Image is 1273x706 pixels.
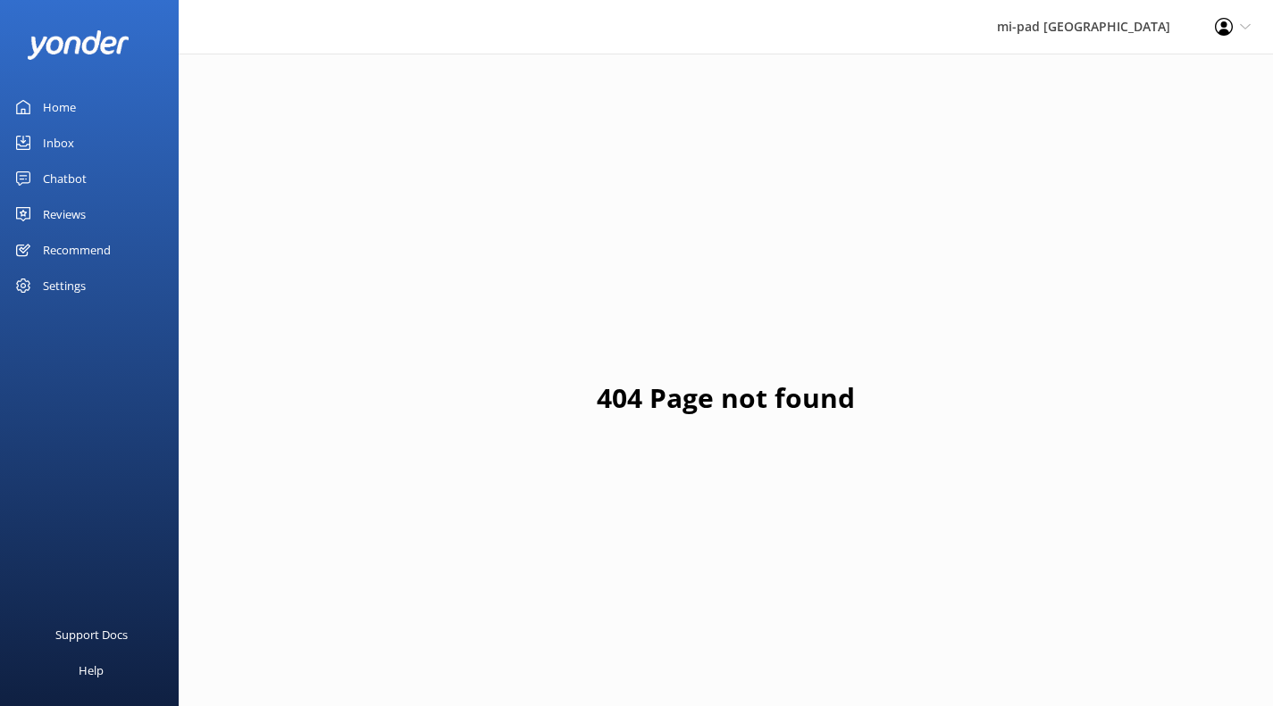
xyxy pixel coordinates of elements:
[43,196,86,232] div: Reviews
[597,377,855,419] h1: 404 Page not found
[43,232,111,268] div: Recommend
[43,161,87,196] div: Chatbot
[43,125,74,161] div: Inbox
[43,268,86,303] div: Settings
[27,30,130,60] img: yonder-white-logo.png
[43,89,76,125] div: Home
[55,617,128,652] div: Support Docs
[79,652,104,688] div: Help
